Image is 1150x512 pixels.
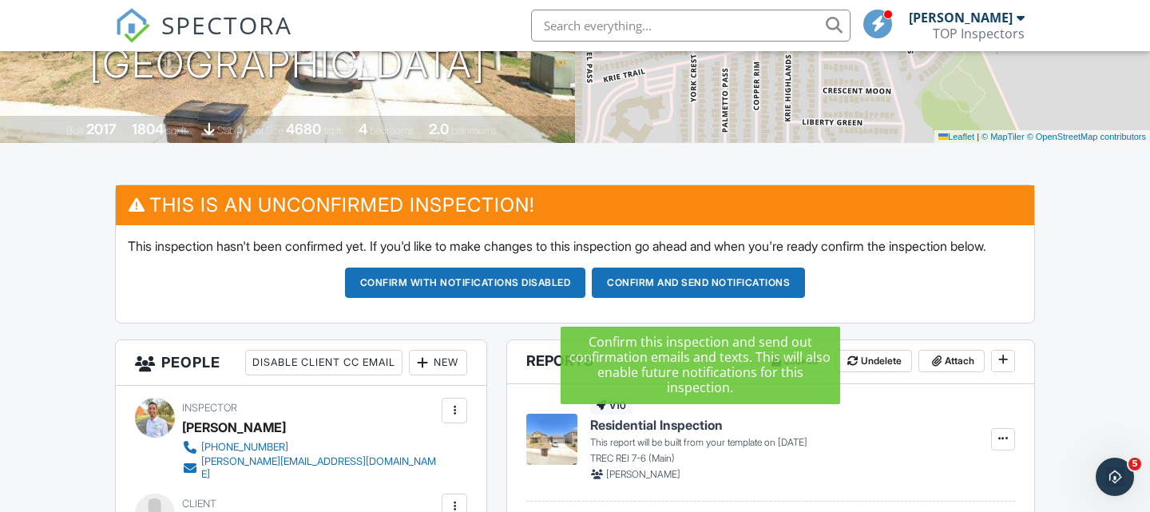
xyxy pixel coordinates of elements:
div: 2017 [86,121,117,137]
span: sq.ft. [323,125,343,137]
div: [PERSON_NAME][EMAIL_ADDRESS][DOMAIN_NAME] [201,455,438,481]
div: 1804 [132,121,164,137]
span: Client [182,498,216,510]
a: © OpenStreetMap contributors [1027,132,1146,141]
p: This inspection hasn't been confirmed yet. If you'd like to make changes to this inspection go ah... [128,237,1022,255]
a: SPECTORA [115,22,292,55]
img: The Best Home Inspection Software - Spectora [115,8,150,43]
span: Lot Size [250,125,284,137]
div: 4 [359,121,367,137]
div: [PHONE_NUMBER] [201,441,288,454]
div: TOP Inspectors [933,26,1025,42]
div: [PERSON_NAME] [182,415,286,439]
a: [PERSON_NAME][EMAIL_ADDRESS][DOMAIN_NAME] [182,455,438,481]
span: Inspector [182,402,237,414]
span: SPECTORA [161,8,292,42]
button: Confirm and send notifications [592,268,805,298]
a: [PHONE_NUMBER] [182,439,438,455]
a: © MapTiler [981,132,1025,141]
span: slab [217,125,235,137]
span: bathrooms [451,125,497,137]
span: bedrooms [370,125,414,137]
button: Confirm with notifications disabled [345,268,586,298]
span: sq. ft. [166,125,188,137]
div: 2.0 [429,121,449,137]
iframe: Intercom live chat [1096,458,1134,496]
div: New [409,350,467,375]
div: 4680 [286,121,321,137]
h3: This is an Unconfirmed Inspection! [116,185,1034,224]
div: Disable Client CC Email [245,350,402,375]
div: [PERSON_NAME] [909,10,1013,26]
a: Leaflet [938,132,974,141]
span: 5 [1128,458,1141,470]
span: | [977,132,979,141]
span: Built [66,125,84,137]
h3: People [116,340,486,386]
input: Search everything... [531,10,851,42]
